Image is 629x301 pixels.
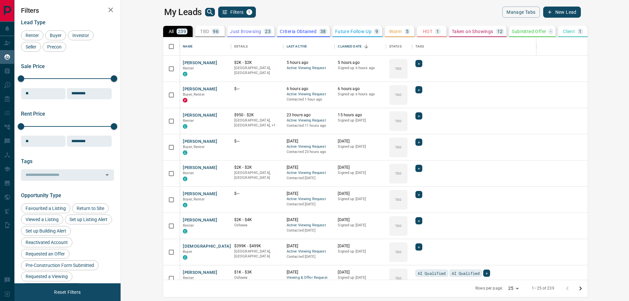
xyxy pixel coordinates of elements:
p: $2K - $4K [234,217,280,223]
p: [DATE] [287,191,332,197]
div: condos.ca [183,255,187,260]
span: Buyer, Renter [183,197,205,201]
button: Filters1 [218,7,256,18]
span: Active Viewing Request [287,144,332,150]
p: Taken on Showings [452,29,493,34]
p: Submitted Offer [512,29,546,34]
p: 5 [406,29,409,34]
div: Details [231,37,283,56]
p: 9 [375,29,378,34]
span: Buyer [48,33,64,38]
span: Active Viewing Request [287,92,332,97]
p: $--- [234,191,280,197]
p: TBD [395,92,401,97]
span: Seller [23,44,39,49]
div: Reactivated Account [21,237,72,247]
p: TBD [395,276,401,281]
span: Renter [183,276,194,280]
p: TBD [395,223,401,228]
div: condos.ca [183,177,187,181]
span: Renter [23,33,41,38]
p: $950 - $2K [234,112,280,118]
button: [PERSON_NAME] [183,112,217,119]
p: Rows per page: [475,286,503,291]
div: Set up Listing Alert [65,215,112,224]
p: Signed up [DATE] [338,197,383,202]
button: [PERSON_NAME] [183,165,217,171]
p: [DATE] [338,165,383,170]
span: Requested an Offer [23,251,67,256]
p: $--- [234,86,280,92]
p: Signed up 6 hours ago [338,66,383,71]
p: TBD [395,197,401,202]
span: Precon [45,44,64,49]
div: + [415,191,422,198]
span: Investor [70,33,91,38]
p: TBD [200,29,209,34]
p: [DATE] [338,243,383,249]
span: Buyer [183,250,192,254]
button: [DEMOGRAPHIC_DATA][PERSON_NAME] [183,243,265,250]
p: 1–25 of 239 [532,286,554,291]
span: + [418,86,420,93]
p: Contacted 11 hours ago [287,123,332,128]
p: [GEOGRAPHIC_DATA], [GEOGRAPHIC_DATA] [234,170,280,180]
span: Sale Price [21,63,45,69]
div: Seller [21,42,41,52]
p: [DATE] [338,139,383,144]
span: Active Viewing Request [287,66,332,71]
p: 12 [497,29,503,34]
p: Toronto [234,118,280,128]
div: Buyer [45,30,66,40]
span: Active Viewing Request [287,223,332,228]
span: Opportunity Type [21,192,61,198]
div: Requested an Offer [21,249,69,259]
p: Future Follow Up [335,29,372,34]
p: [GEOGRAPHIC_DATA], [GEOGRAPHIC_DATA] [234,249,280,259]
div: condos.ca [183,72,187,76]
div: Investor [68,30,94,40]
button: New Lead [543,7,581,18]
span: + [418,244,420,250]
div: + [415,86,422,93]
div: Return to Site [72,203,109,213]
div: Claimed Date [334,37,386,56]
p: [DATE] [287,217,332,223]
p: Contacted [DATE] [287,176,332,181]
span: Return to Site [74,206,106,211]
div: + [415,165,422,172]
div: Precon [43,42,66,52]
p: [DATE] [287,243,332,249]
div: condos.ca [183,229,187,234]
button: Sort [362,42,371,51]
button: Reset Filters [50,287,85,298]
span: Renter [183,119,194,123]
p: 1 [436,29,439,34]
span: + [418,217,420,224]
button: [PERSON_NAME] [183,86,217,92]
div: Last Active [287,37,307,56]
p: [GEOGRAPHIC_DATA], [GEOGRAPHIC_DATA] [234,66,280,76]
p: [DATE] [338,191,383,197]
div: property.ca [183,98,187,103]
p: Contacted [DATE] [287,202,332,207]
p: Contacted 23 hours ago [287,149,332,155]
button: [PERSON_NAME] [183,270,217,276]
p: HOT [423,29,432,34]
span: + [486,270,488,276]
p: Signed up [DATE] [338,275,383,280]
p: $1K - $3K [234,270,280,275]
button: Go to next page [574,282,587,295]
button: Manage Tabs [502,7,540,18]
span: Pre-Construction Form Submitted [23,263,96,268]
button: [PERSON_NAME] [183,217,217,223]
p: Client [563,29,575,34]
p: [DATE] [287,165,332,170]
p: Warm [389,29,402,34]
span: Active Viewing Request [287,118,332,123]
div: Tags [415,37,424,56]
h2: Filters [21,7,114,14]
span: Lead Type [21,19,46,26]
span: Requested a Viewing [23,274,70,279]
p: - [550,29,551,34]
